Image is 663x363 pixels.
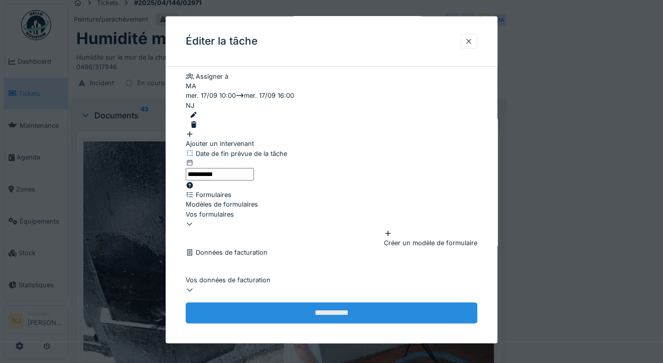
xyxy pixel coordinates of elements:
[186,190,477,200] div: Formulaires
[186,148,477,158] div: Date de fin prévue de la tâche
[186,100,194,110] div: NJ
[186,275,477,284] div: Vos données de facturation
[186,72,477,81] div: Assigner à
[186,35,257,48] h3: Éditer la tâche
[186,209,477,219] div: Vos formulaires
[186,81,196,91] div: MA
[186,91,477,100] div: mer. 17/09 10:00 mer. 17/09 16:00
[186,200,258,209] label: Modèles de formulaires
[186,129,477,148] div: Ajouter un intervenant
[384,229,477,248] div: Créer un modèle de formulaire
[186,248,477,257] div: Données de facturation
